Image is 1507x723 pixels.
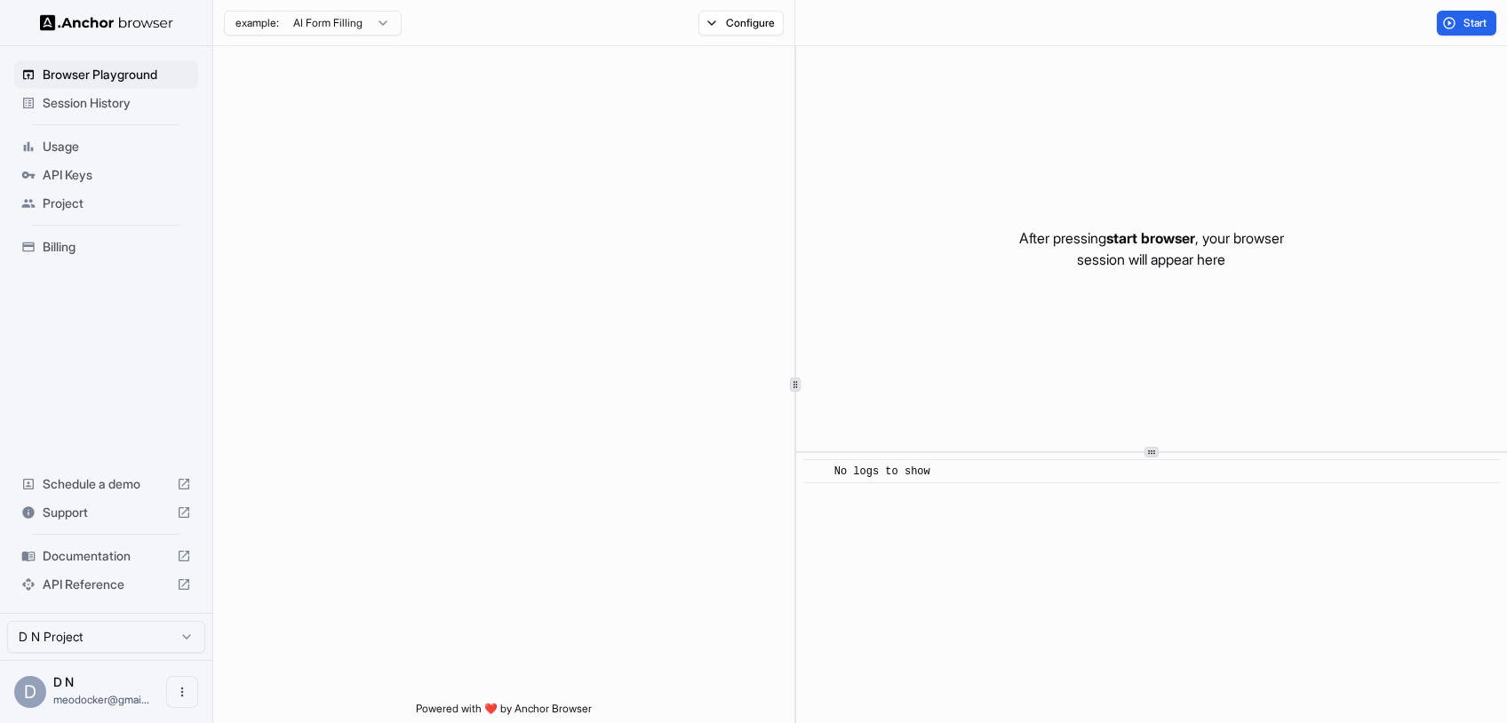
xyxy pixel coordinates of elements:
[43,138,191,155] span: Usage
[43,504,170,521] span: Support
[834,465,930,478] span: No logs to show
[698,11,785,36] button: Configure
[14,132,198,161] div: Usage
[43,195,191,212] span: Project
[43,66,191,83] span: Browser Playground
[40,14,173,31] img: Anchor Logo
[43,94,191,112] span: Session History
[53,674,74,689] span: D N
[14,89,198,117] div: Session History
[14,161,198,189] div: API Keys
[14,233,198,261] div: Billing
[1437,11,1496,36] button: Start
[14,570,198,599] div: API Reference
[14,542,198,570] div: Documentation
[43,576,170,593] span: API Reference
[14,470,198,498] div: Schedule a demo
[166,676,198,708] button: Open menu
[14,60,198,89] div: Browser Playground
[14,498,198,527] div: Support
[43,238,191,256] span: Billing
[416,702,592,723] span: Powered with ❤️ by Anchor Browser
[43,166,191,184] span: API Keys
[812,463,821,481] span: ​
[1463,16,1488,30] span: Start
[43,475,170,493] span: Schedule a demo
[14,676,46,708] div: D
[14,189,198,218] div: Project
[43,547,170,565] span: Documentation
[235,16,279,30] span: example:
[1106,229,1195,247] span: start browser
[53,693,149,706] span: meodocker@gmail.com
[1019,227,1284,270] p: After pressing , your browser session will appear here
